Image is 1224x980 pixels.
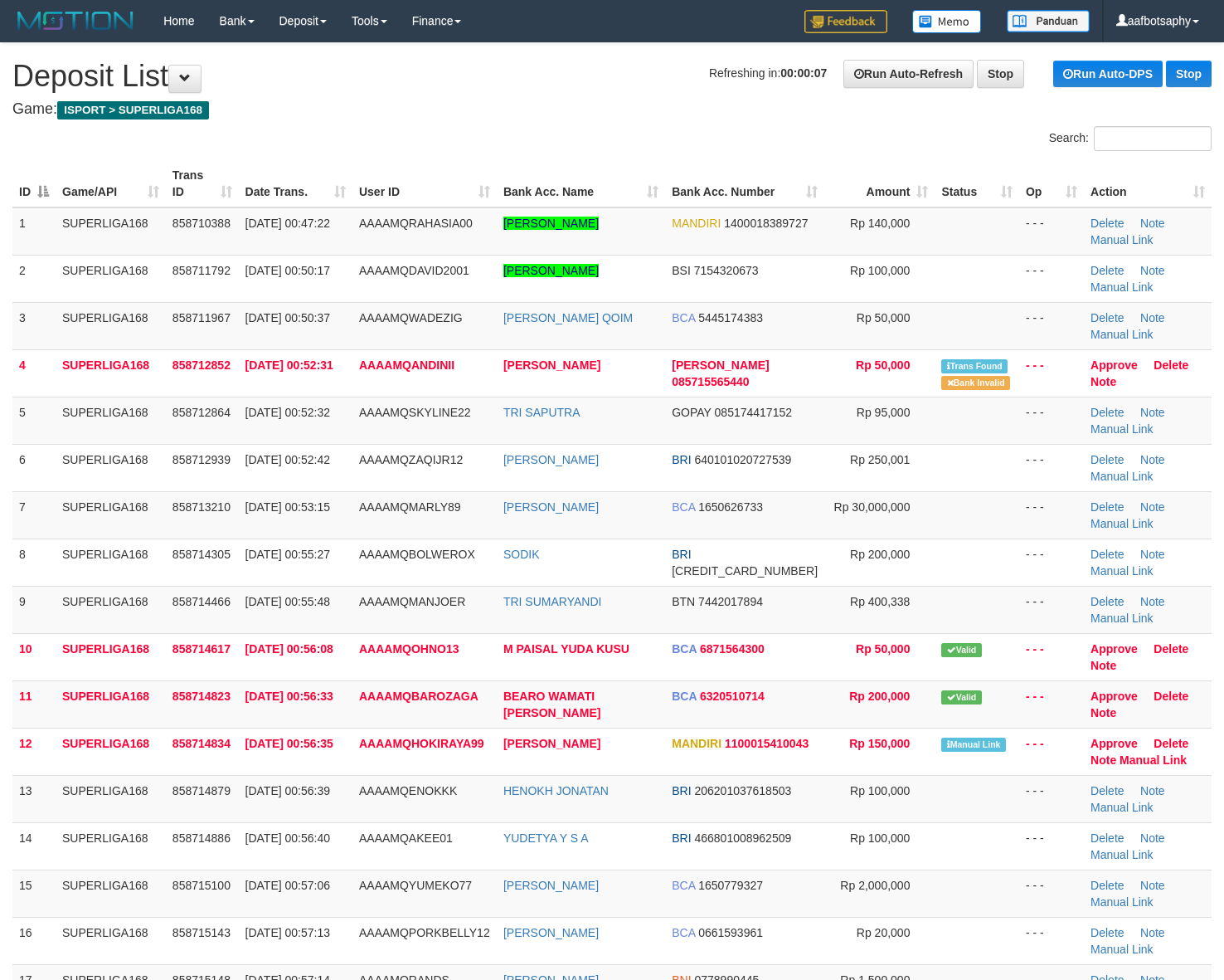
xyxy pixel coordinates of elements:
[912,10,982,33] img: Button%20Memo.svg
[172,784,231,797] span: 858714879
[1090,233,1154,246] a: Manual Link
[56,302,166,349] td: SUPERLIGA168
[694,264,759,277] span: Copy 7154320673 to clipboard
[172,264,231,277] span: 858711792
[672,217,721,230] span: MANDIRI
[672,879,695,892] span: BCA
[672,453,691,466] span: BRI
[56,160,166,207] th: Game/API: activate to sort column ascending
[1090,422,1154,436] a: Manual Link
[245,264,330,277] span: [DATE] 00:50:17
[56,349,166,397] td: SUPERLIGA168
[12,302,56,349] td: 3
[12,349,56,397] td: 4
[172,453,231,466] span: 858712939
[1090,358,1138,372] a: Approve
[359,406,471,419] span: AAAAMQSKYLINE22
[1090,612,1154,625] a: Manual Link
[715,406,792,419] span: Copy 085174417152 to clipboard
[1090,926,1124,939] a: Delete
[245,406,330,419] span: [DATE] 00:52:32
[503,548,540,561] a: SODIK
[1090,564,1154,578] a: Manual Link
[1090,264,1124,277] a: Delete
[725,737,809,750] span: Copy 1100015410043 to clipboard
[1090,406,1124,419] a: Delete
[856,358,910,372] span: Rp 50,000
[56,586,166,633] td: SUPERLIGA168
[1019,917,1084,964] td: - - -
[1090,642,1138,656] a: Approve
[698,595,763,608] span: Copy 7442017894 to clipboard
[850,784,910,797] span: Rp 100,000
[172,831,231,845] span: 858714886
[1140,879,1165,892] a: Note
[1090,943,1154,956] a: Manual Link
[672,564,818,578] span: Copy 601201023433532 to clipboard
[1090,848,1154,861] a: Manual Link
[172,500,231,514] span: 858713210
[12,255,56,302] td: 2
[172,642,231,656] span: 858714617
[1090,801,1154,814] a: Manual Link
[245,217,330,230] span: [DATE] 00:47:22
[780,66,827,80] strong: 00:00:07
[359,358,454,372] span: AAAAMQANDINII
[359,737,484,750] span: AAAAMQHOKIRAYA99
[1140,264,1165,277] a: Note
[1090,500,1124,514] a: Delete
[1154,642,1188,656] a: Delete
[12,870,56,917] td: 15
[1090,453,1124,466] a: Delete
[359,926,490,939] span: AAAAMQPORKBELLY12
[56,255,166,302] td: SUPERLIGA168
[245,926,330,939] span: [DATE] 00:57:13
[56,397,166,444] td: SUPERLIGA168
[834,500,911,514] span: Rp 30,000,000
[503,879,599,892] a: [PERSON_NAME]
[503,642,629,656] a: M PAISAL YUDA KUSU
[359,831,453,845] span: AAAAMQAKEE01
[57,101,209,119] span: ISPORT > SUPERLIGA168
[1019,539,1084,586] td: - - -
[1090,311,1124,324] a: Delete
[977,60,1024,88] a: Stop
[698,500,763,514] span: Copy 1650626733 to clipboard
[672,737,721,750] span: MANDIRI
[1090,706,1116,719] a: Note
[709,66,827,80] span: Refreshing in:
[1090,548,1124,561] a: Delete
[1019,349,1084,397] td: - - -
[12,775,56,822] td: 13
[503,453,599,466] a: [PERSON_NAME]
[1019,775,1084,822] td: - - -
[1084,160,1212,207] th: Action: activate to sort column ascending
[245,784,330,797] span: [DATE] 00:56:39
[941,376,1009,390] span: Bank is not match
[672,642,697,656] span: BCA
[12,160,56,207] th: ID: activate to sort column descending
[359,311,463,324] span: AAAAMQWADEZIG
[245,690,333,703] span: [DATE] 00:56:33
[694,784,791,797] span: Copy 206201037618503 to clipboard
[245,642,333,656] span: [DATE] 00:56:08
[1140,784,1165,797] a: Note
[1090,895,1154,909] a: Manual Link
[497,160,665,207] th: Bank Acc. Name: activate to sort column ascending
[12,491,56,539] td: 7
[850,831,910,845] span: Rp 100,000
[172,311,231,324] span: 858711967
[245,595,330,608] span: [DATE] 00:55:48
[172,879,231,892] span: 858715100
[12,586,56,633] td: 9
[1140,831,1165,845] a: Note
[503,311,633,324] a: [PERSON_NAME] QOIM
[172,926,231,939] span: 858715143
[503,690,600,719] a: BEARO WAMATI [PERSON_NAME]
[672,548,691,561] span: BRI
[245,548,330,561] span: [DATE] 00:55:27
[804,10,887,33] img: Feedback.jpg
[166,160,239,207] th: Trans ID: activate to sort column ascending
[12,8,138,33] img: MOTION_logo.png
[1154,690,1188,703] a: Delete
